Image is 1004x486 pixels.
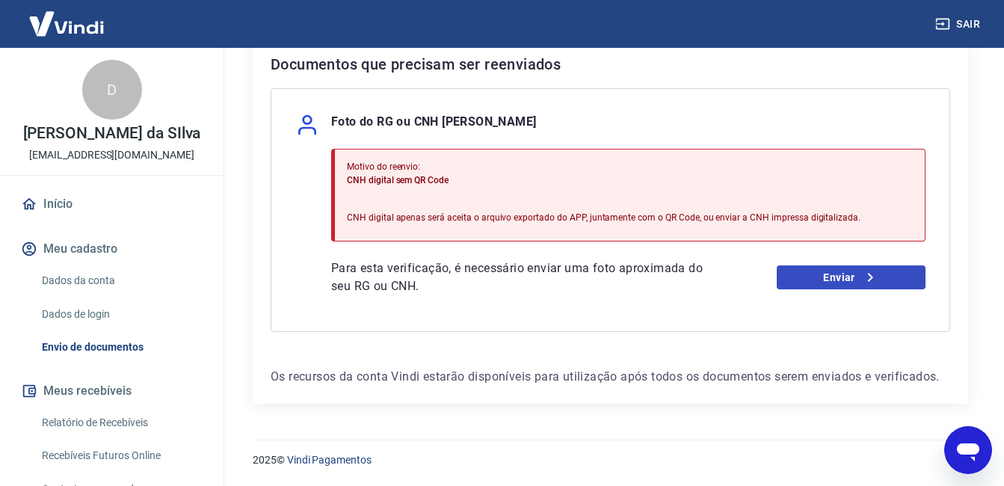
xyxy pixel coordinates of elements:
p: [EMAIL_ADDRESS][DOMAIN_NAME] [29,147,194,163]
p: CNH digital apenas será aceita o arquivo exportado do APP, juntamente com o QR Code, ou enviar a ... [347,211,860,224]
a: Recebíveis Futuros Online [36,440,206,471]
div: D [82,60,142,120]
a: Vindi Pagamentos [287,454,372,466]
a: Enviar [777,265,926,289]
p: Para esta verificação, é necessário enviar uma foto aproximada do seu RG ou CNH. [331,259,718,295]
iframe: Botão para abrir a janela de mensagens [944,426,992,474]
p: Motivo do reenvio: [347,160,860,173]
p: Os recursos da conta Vindi estarão disponíveis para utilização após todos os documentos serem env... [271,368,950,386]
img: Vindi [18,1,115,46]
button: Meu cadastro [18,233,206,265]
span: CNH digital sem QR Code [347,175,449,185]
a: Relatório de Recebíveis [36,407,206,438]
a: Envio de documentos [36,332,206,363]
p: 2025 © [253,452,968,468]
button: Meus recebíveis [18,375,206,407]
p: [PERSON_NAME] da SIlva [23,126,201,141]
a: Dados de login [36,299,206,330]
p: Foto do RG ou CNH [PERSON_NAME] [331,113,536,137]
button: Sair [932,10,986,38]
a: Início [18,188,206,221]
img: user.af206f65c40a7206969b71a29f56cfb7.svg [295,113,319,137]
a: Dados da conta [36,265,206,296]
h6: Documentos que precisam ser reenviados [271,52,950,76]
